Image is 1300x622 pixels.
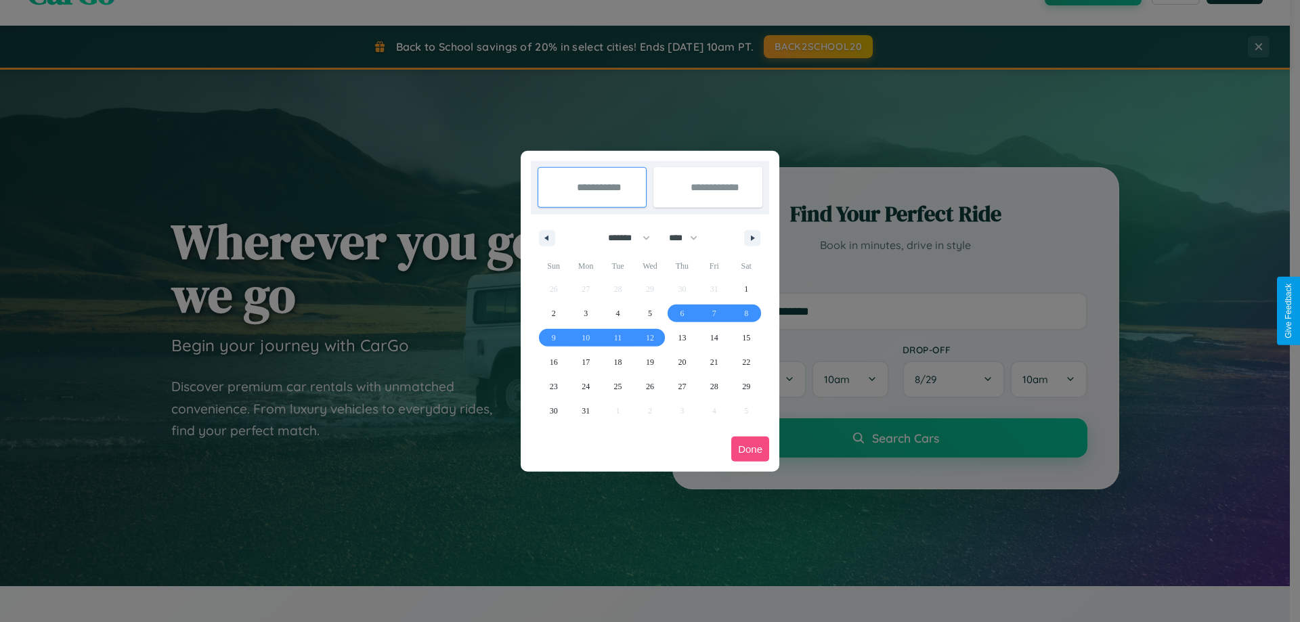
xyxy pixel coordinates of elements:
[634,301,666,326] button: 5
[646,374,654,399] span: 26
[666,326,698,350] button: 13
[569,326,601,350] button: 10
[742,350,750,374] span: 22
[569,350,601,374] button: 17
[582,326,590,350] span: 10
[698,301,730,326] button: 7
[584,301,588,326] span: 3
[698,255,730,277] span: Fri
[666,301,698,326] button: 6
[1284,284,1293,338] div: Give Feedback
[569,301,601,326] button: 3
[634,350,666,374] button: 19
[742,374,750,399] span: 29
[602,301,634,326] button: 4
[552,301,556,326] span: 2
[634,326,666,350] button: 12
[550,374,558,399] span: 23
[680,301,684,326] span: 6
[602,326,634,350] button: 11
[634,374,666,399] button: 26
[698,374,730,399] button: 28
[582,374,590,399] span: 24
[569,399,601,423] button: 31
[648,301,652,326] span: 5
[552,326,556,350] span: 9
[731,255,762,277] span: Sat
[698,326,730,350] button: 14
[744,277,748,301] span: 1
[731,437,769,462] button: Done
[614,374,622,399] span: 25
[616,301,620,326] span: 4
[538,301,569,326] button: 2
[634,255,666,277] span: Wed
[666,350,698,374] button: 20
[710,326,718,350] span: 14
[666,374,698,399] button: 27
[569,255,601,277] span: Mon
[538,399,569,423] button: 30
[698,350,730,374] button: 21
[742,326,750,350] span: 15
[744,301,748,326] span: 8
[731,326,762,350] button: 15
[550,399,558,423] span: 30
[666,255,698,277] span: Thu
[731,374,762,399] button: 29
[678,374,686,399] span: 27
[582,399,590,423] span: 31
[710,374,718,399] span: 28
[602,255,634,277] span: Tue
[731,350,762,374] button: 22
[602,374,634,399] button: 25
[538,350,569,374] button: 16
[602,350,634,374] button: 18
[678,350,686,374] span: 20
[678,326,686,350] span: 13
[731,277,762,301] button: 1
[646,350,654,374] span: 19
[569,374,601,399] button: 24
[614,350,622,374] span: 18
[731,301,762,326] button: 8
[550,350,558,374] span: 16
[646,326,654,350] span: 12
[538,255,569,277] span: Sun
[538,326,569,350] button: 9
[582,350,590,374] span: 17
[710,350,718,374] span: 21
[712,301,716,326] span: 7
[538,374,569,399] button: 23
[614,326,622,350] span: 11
